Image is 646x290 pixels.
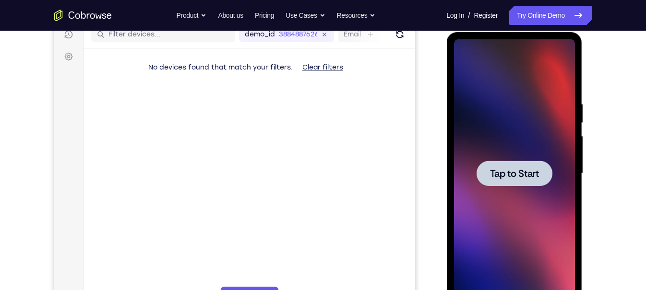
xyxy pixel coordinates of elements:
[43,137,92,146] span: Tap to Start
[468,10,470,21] span: /
[255,6,274,25] a: Pricing
[240,60,297,79] button: Clear filters
[191,32,221,41] label: demo_id
[337,6,376,25] button: Resources
[286,6,325,25] button: Use Cases
[289,32,307,41] label: Email
[177,6,207,25] button: Product
[54,32,175,41] input: Filter devices...
[94,65,239,73] span: No devices found that match your filters.
[338,29,353,44] button: Refresh
[446,6,464,25] a: Log In
[30,128,106,154] button: Tap to Start
[218,6,243,25] a: About us
[509,6,592,25] a: Try Online Demo
[54,10,112,21] a: Go to the home page
[474,6,498,25] a: Register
